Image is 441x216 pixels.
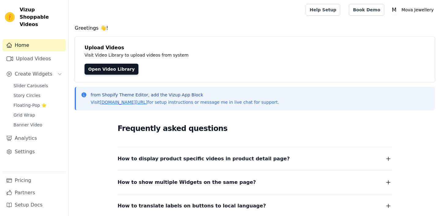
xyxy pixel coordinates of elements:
h2: Frequently asked questions [118,122,392,135]
h4: Upload Videos [85,44,425,51]
span: Banner Video [13,122,42,128]
a: Settings [2,146,66,158]
span: Grid Wrap [13,112,35,118]
a: Help Setup [306,4,340,16]
text: M [392,7,396,13]
span: Vizup Shoppable Videos [20,6,63,28]
button: Create Widgets [2,68,66,80]
a: Home [2,39,66,51]
a: Pricing [2,174,66,187]
button: M Mova Jewellery [389,4,436,15]
a: Partners [2,187,66,199]
p: from Shopify Theme Editor, add the Vizup App Block [91,92,279,98]
a: Banner Video [10,121,66,129]
a: [DOMAIN_NAME][URL] [100,100,148,105]
span: Create Widgets [15,70,52,78]
button: How to display product specific videos in product detail page? [118,155,392,163]
span: How to show multiple Widgets on the same page? [118,178,256,187]
a: Book Demo [349,4,384,16]
img: Vizup [5,12,15,22]
a: Analytics [2,132,66,144]
a: Grid Wrap [10,111,66,119]
a: Setup Docs [2,199,66,211]
p: Mova Jewellery [399,4,436,15]
span: How to display product specific videos in product detail page? [118,155,290,163]
button: How to show multiple Widgets on the same page? [118,178,392,187]
a: Slider Carousels [10,81,66,90]
a: Upload Videos [2,53,66,65]
span: Story Circles [13,92,40,99]
button: How to translate labels on buttons to local language? [118,202,392,210]
a: Floating-Pop ⭐ [10,101,66,110]
p: Visit for setup instructions or message me in live chat for support. [91,99,279,105]
h4: Greetings 👋! [75,24,435,32]
a: Open Video Library [85,64,138,75]
p: Visit Video Library to upload videos from system [85,51,359,59]
span: Floating-Pop ⭐ [13,102,47,108]
a: Story Circles [10,91,66,100]
span: How to translate labels on buttons to local language? [118,202,266,210]
span: Slider Carousels [13,83,48,89]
